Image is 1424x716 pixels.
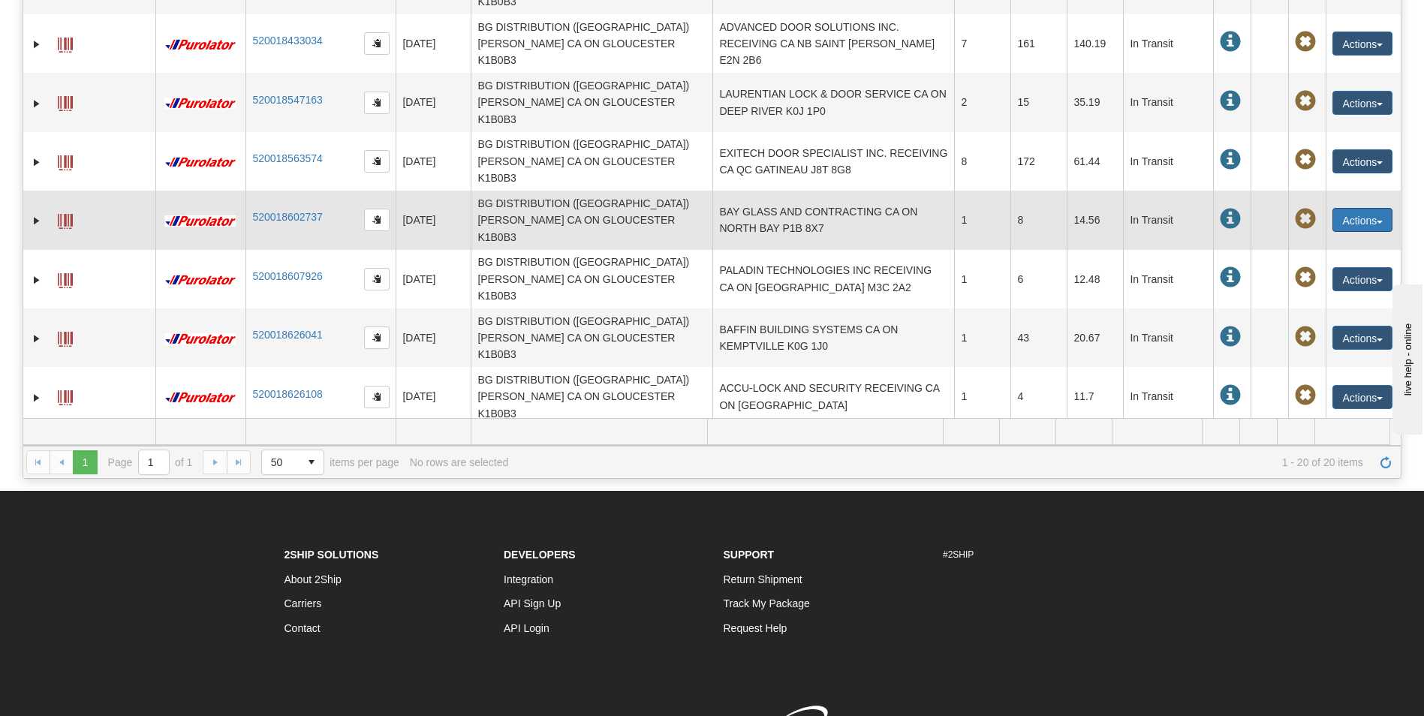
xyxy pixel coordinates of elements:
[954,250,1010,308] td: 1
[29,272,44,287] a: Expand
[139,450,169,474] input: Page 1
[1220,91,1241,112] span: In Transit
[724,597,810,609] a: Track My Package
[162,333,239,344] img: 11 - Purolator
[1123,14,1213,73] td: In Transit
[1332,208,1392,232] button: Actions
[252,270,322,282] a: 520018607926
[954,308,1010,367] td: 1
[396,250,471,308] td: [DATE]
[1332,91,1392,115] button: Actions
[364,150,390,173] button: Copy to clipboard
[1295,209,1316,230] span: Pickup Not Assigned
[1123,73,1213,131] td: In Transit
[1123,191,1213,249] td: In Transit
[471,308,712,367] td: BG DISTRIBUTION ([GEOGRAPHIC_DATA]) [PERSON_NAME] CA ON GLOUCESTER K1B0B3
[712,367,954,426] td: ACCU-LOCK AND SECURITY RECEIVING CA ON [GEOGRAPHIC_DATA]
[1295,149,1316,170] span: Pickup Not Assigned
[364,386,390,408] button: Copy to clipboard
[1220,326,1241,347] span: In Transit
[712,132,954,191] td: EXITECH DOOR SPECIALIST INC. RECEIVING CA QC GATINEAU J8T 8G8
[284,597,322,609] a: Carriers
[364,32,390,55] button: Copy to clipboard
[162,392,239,403] img: 11 - Purolator
[396,132,471,191] td: [DATE]
[29,390,44,405] a: Expand
[1010,73,1067,131] td: 15
[954,367,1010,426] td: 1
[724,549,775,561] strong: Support
[712,191,954,249] td: BAY GLASS AND CONTRACTING CA ON NORTH BAY P1B 8X7
[29,213,44,228] a: Expand
[1067,308,1123,367] td: 20.67
[1389,281,1422,435] iframe: chat widget
[471,132,712,191] td: BG DISTRIBUTION ([GEOGRAPHIC_DATA]) [PERSON_NAME] CA ON GLOUCESTER K1B0B3
[58,149,73,173] a: Label
[73,450,97,474] span: Page 1
[1067,14,1123,73] td: 140.19
[943,550,1140,560] h6: #2SHIP
[252,329,322,341] a: 520018626041
[364,209,390,231] button: Copy to clipboard
[1010,14,1067,73] td: 161
[364,326,390,349] button: Copy to clipboard
[162,39,239,50] img: 11 - Purolator
[724,573,802,585] a: Return Shipment
[471,367,712,426] td: BG DISTRIBUTION ([GEOGRAPHIC_DATA]) [PERSON_NAME] CA ON GLOUCESTER K1B0B3
[1332,385,1392,409] button: Actions
[504,622,549,634] a: API Login
[162,157,239,168] img: 11 - Purolator
[108,450,193,475] span: Page of 1
[1067,250,1123,308] td: 12.48
[1295,326,1316,347] span: Pickup Not Assigned
[252,388,322,400] a: 520018626108
[712,73,954,131] td: LAURENTIAN LOCK & DOOR SERVICE CA ON DEEP RIVER K0J 1P0
[954,73,1010,131] td: 2
[954,191,1010,249] td: 1
[1123,367,1213,426] td: In Transit
[162,275,239,286] img: 11 - Purolator
[519,456,1363,468] span: 1 - 20 of 20 items
[252,94,322,106] a: 520018547163
[410,456,509,468] div: No rows are selected
[1332,149,1392,173] button: Actions
[261,450,324,475] span: Page sizes drop down
[1220,385,1241,406] span: In Transit
[58,31,73,55] a: Label
[284,622,321,634] a: Contact
[1123,132,1213,191] td: In Transit
[712,14,954,73] td: ADVANCED DOOR SOLUTIONS INC. RECEIVING CA NB SAINT [PERSON_NAME] E2N 2B6
[396,14,471,73] td: [DATE]
[1067,132,1123,191] td: 61.44
[1010,367,1067,426] td: 4
[58,384,73,408] a: Label
[1123,308,1213,367] td: In Transit
[1220,32,1241,53] span: In Transit
[252,35,322,47] a: 520018433034
[1220,149,1241,170] span: In Transit
[471,14,712,73] td: BG DISTRIBUTION ([GEOGRAPHIC_DATA]) [PERSON_NAME] CA ON GLOUCESTER K1B0B3
[364,92,390,114] button: Copy to clipboard
[29,96,44,111] a: Expand
[1067,73,1123,131] td: 35.19
[504,573,553,585] a: Integration
[1067,191,1123,249] td: 14.56
[1374,450,1398,474] a: Refresh
[1332,267,1392,291] button: Actions
[1332,326,1392,350] button: Actions
[1295,385,1316,406] span: Pickup Not Assigned
[300,450,324,474] span: select
[162,98,239,109] img: 11 - Purolator
[29,331,44,346] a: Expand
[29,37,44,52] a: Expand
[1123,250,1213,308] td: In Transit
[1295,267,1316,288] span: Pickup Not Assigned
[954,132,1010,191] td: 8
[284,549,379,561] strong: 2Ship Solutions
[162,215,239,227] img: 11 - Purolator
[712,250,954,308] td: PALADIN TECHNOLOGIES INC RECEIVING CA ON [GEOGRAPHIC_DATA] M3C 2A2
[504,549,576,561] strong: Developers
[396,367,471,426] td: [DATE]
[1010,250,1067,308] td: 6
[396,308,471,367] td: [DATE]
